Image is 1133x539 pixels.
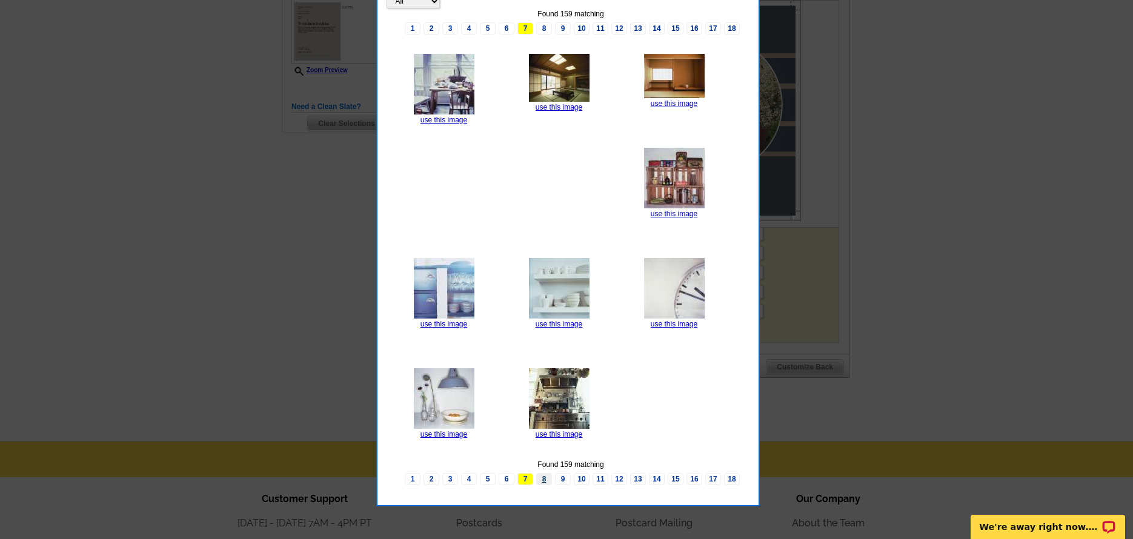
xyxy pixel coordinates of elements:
img: th_108059.JPG [414,368,474,429]
a: use this image [536,320,582,328]
a: 1 [405,473,420,485]
a: use this image [651,99,697,108]
a: 8 [536,22,552,35]
img: th_108058.JPG [644,258,705,319]
a: 3 [442,22,458,35]
a: use this image [420,320,467,328]
img: th_108053.JPG [529,54,590,102]
a: 11 [593,22,608,35]
a: 3 [442,473,458,485]
a: 2 [424,22,439,35]
a: 16 [686,473,702,485]
img: th_108056.JPG [414,258,474,319]
a: use this image [651,320,697,328]
img: th_108057.JPG [529,258,590,319]
a: 12 [611,473,627,485]
a: 8 [536,473,552,485]
a: 13 [630,22,646,35]
a: 15 [668,22,683,35]
div: Found 159 matching [387,459,756,470]
a: 13 [630,473,646,485]
a: 14 [649,473,665,485]
a: 4 [461,22,477,35]
a: 14 [649,22,665,35]
a: use this image [420,430,467,438]
a: 9 [555,22,571,35]
a: 10 [574,22,590,35]
img: th_108052.JPG [414,54,474,114]
a: 6 [499,22,514,35]
a: 2 [424,473,439,485]
span: 7 [517,22,533,35]
a: use this image [420,116,467,124]
a: 6 [499,473,514,485]
span: 7 [517,473,533,485]
a: 18 [724,22,740,35]
a: use this image [536,430,582,438]
a: 16 [686,22,702,35]
a: 15 [668,473,683,485]
a: use this image [536,103,582,111]
a: 9 [555,473,571,485]
a: 10 [574,473,590,485]
a: 1 [405,22,420,35]
a: 11 [593,473,608,485]
img: th_108054.JPG [644,54,705,98]
a: 12 [611,22,627,35]
a: 5 [480,22,496,35]
a: 18 [724,473,740,485]
img: th_108055.JPG [644,148,705,208]
a: 17 [705,473,721,485]
iframe: LiveChat chat widget [963,501,1133,539]
a: use this image [651,210,697,218]
a: 4 [461,473,477,485]
img: th_108060.JPG [529,368,590,429]
div: Found 159 matching [387,8,756,19]
a: 17 [705,22,721,35]
a: 5 [480,473,496,485]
